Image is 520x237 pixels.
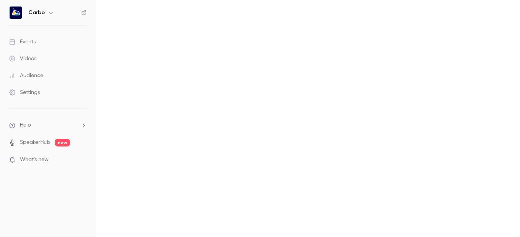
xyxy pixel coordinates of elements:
[9,121,87,129] li: help-dropdown-opener
[28,9,45,16] h6: Carbo
[9,89,40,96] div: Settings
[55,139,70,146] span: new
[20,138,50,146] a: SpeakerHub
[10,7,22,19] img: Carbo
[9,38,36,46] div: Events
[20,121,31,129] span: Help
[9,55,36,63] div: Videos
[20,156,49,164] span: What's new
[9,72,43,79] div: Audience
